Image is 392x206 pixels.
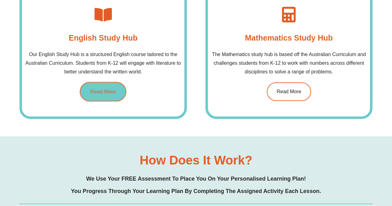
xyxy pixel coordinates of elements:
h2: How does it work? [140,154,253,166]
a: Read More [80,82,126,101]
a: Read More [267,82,311,101]
iframe: Chat Widget [289,136,392,206]
span: Read More [90,89,116,94]
h4: English Study Hub​ [69,32,138,44]
p: The Mathematics study hub is based off the Australian Curriculum and challenges students from K-1... [208,50,370,76]
h2: We use your FREE assessment to place you on your personalised learning plan! You progress through... [71,173,321,197]
span: Read More [277,89,301,94]
p: Our English Study Hub is a structured English course tailored to the Australian Curriculum. Stude... [22,50,184,76]
h4: Mathematics Study Hub [245,32,333,44]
